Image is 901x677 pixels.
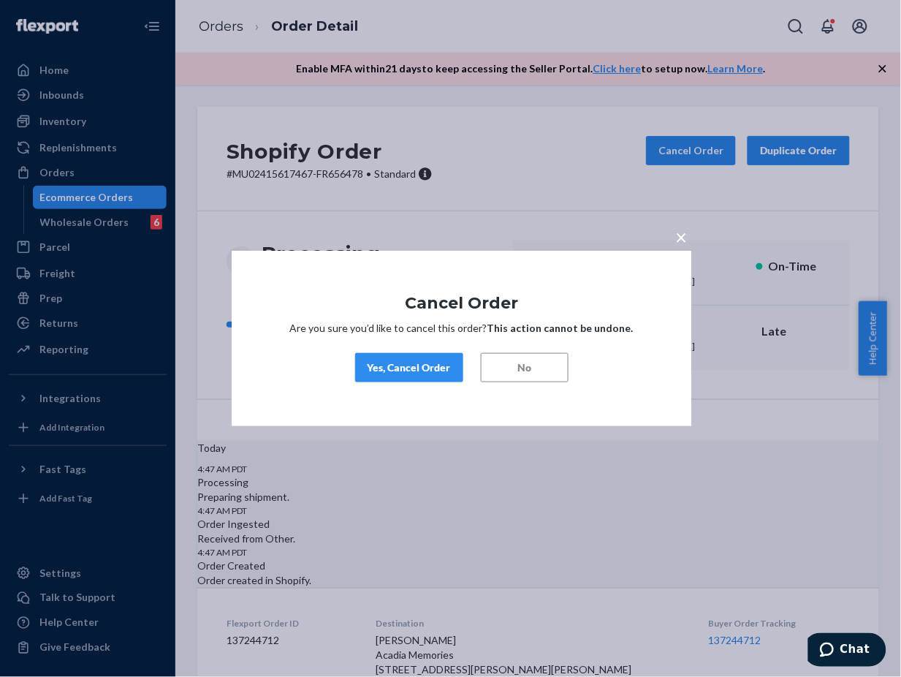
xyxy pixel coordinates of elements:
iframe: Opens a widget where you can chat to one of our agents [808,633,886,670]
p: Are you sure you’d like to cancel this order? [275,321,648,336]
button: Yes, Cancel Order [355,353,463,382]
button: No [481,353,569,382]
span: × [676,224,688,249]
strong: This action cannot be undone. [487,322,634,334]
h1: Cancel Order [275,295,648,312]
div: Yes, Cancel Order [368,360,451,375]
